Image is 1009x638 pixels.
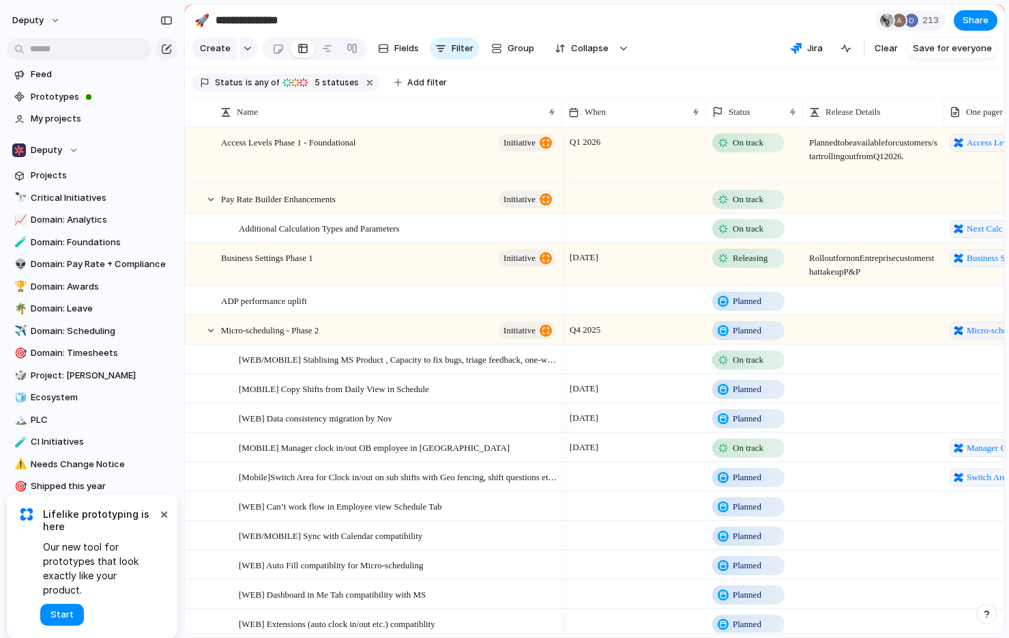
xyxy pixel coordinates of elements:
[733,588,761,602] span: Planned
[733,471,761,484] span: Planned
[566,439,602,456] span: [DATE]
[31,302,173,316] span: Domain: Leave
[221,322,319,337] span: Micro-scheduling - Phase 2
[785,38,828,59] button: Jira
[12,213,26,227] button: 📈
[239,439,510,455] span: [MOBILE] Manager clock in/out OB employee in [GEOGRAPHIC_DATA]
[31,280,173,294] span: Domain: Awards
[31,169,173,182] span: Projects
[7,109,177,129] a: My projects
[12,346,26,360] button: 🎯
[7,387,177,408] a: 🧊Ecosystem
[31,236,173,249] span: Domain: Foundations
[499,322,555,339] button: initiative
[50,608,74,622] span: Start
[221,191,336,206] span: Pay Rate Builder Enhancements
[31,480,173,493] span: Shipped this year
[215,77,243,89] span: Status
[239,410,392,426] span: [WEB] Data consistency migration by Nov
[191,10,213,31] button: 🚀
[571,42,609,55] span: Collapse
[7,210,177,230] div: 📈Domain: Analytics
[503,190,536,209] span: initiative
[7,254,177,275] div: 👽Domain: Pay Rate + Compliance
[804,128,943,163] span: Planned to be available for customers / start rolling out from Q1 2026.
[733,529,761,543] span: Planned
[825,105,881,119] span: Release Details
[31,435,173,449] span: CI Initiatives
[239,615,435,631] span: [WEB] Extensions (auto clock in/out etc.) compatiblity
[239,380,429,396] span: [MOBILE] Copy Shifts from Daily View in Schedule
[31,90,173,104] span: Prototypes
[499,134,555,152] button: initiative
[733,559,761,572] span: Planned
[43,508,157,533] span: Lifelike prototyping is here
[733,353,763,367] span: On track
[12,458,26,471] button: ⚠️
[243,75,282,90] button: isany of
[14,257,24,273] div: 👽
[239,586,426,602] span: [WEB] Dashboard in Me Tab compatibility with MS
[508,42,534,55] span: Group
[733,383,761,396] span: Planned
[239,527,422,543] span: [WEB/MOBILE] Sync with Calendar compatibility
[963,14,989,27] span: Share
[221,134,355,150] span: Access Levels Phase 1 - Foundational
[372,38,424,59] button: Fields
[14,279,24,294] div: 🏆
[733,193,763,206] span: On track
[239,557,423,572] span: [WEB] Auto Fill compatiblity for Micro-scheduling
[7,343,177,363] div: 🎯Domain: Timesheets
[31,458,173,471] span: Needs Change Notice
[12,369,26,383] button: 🎲
[913,42,992,55] span: Save for everyone
[221,292,307,308] span: ADP performance uplift
[503,321,536,340] span: initiative
[503,249,536,268] span: initiative
[7,454,177,475] a: ⚠️Needs Change Notice
[31,143,62,157] span: Deputy
[733,136,763,150] span: On track
[31,191,173,205] span: Critical Initiatives
[246,77,252,89] span: is
[394,42,419,55] span: Fields
[954,10,997,31] button: Share
[31,391,173,404] span: Ecosystem
[733,294,761,308] span: Planned
[966,105,1003,119] span: One pager
[7,476,177,497] a: 🎯Shipped this year
[12,191,26,205] button: 🔭
[566,322,604,338] span: Q4 2025
[869,38,903,59] button: Clear
[14,212,24,228] div: 📈
[156,505,172,522] button: Dismiss
[546,38,615,59] button: Collapse
[7,277,177,297] a: 🏆Domain: Awards
[386,73,455,92] button: Add filter
[14,479,24,495] div: 🎯
[12,480,26,493] button: 🎯
[31,258,173,271] span: Domain: Pay Rate + Compliance
[194,11,209,29] div: 🚀
[566,134,604,150] span: Q1 2026
[7,299,177,319] a: 🌴Domain: Leave
[7,432,177,452] a: 🧪CI Initiatives
[729,105,750,119] span: Status
[239,498,442,514] span: [WEB] Can’t work flow in Employee view Schedule Tab
[31,413,173,427] span: PLC
[499,191,555,208] button: initiative
[12,413,26,427] button: 🏔️
[31,68,173,81] span: Feed
[14,456,24,472] div: ⚠️
[310,77,322,87] span: 5
[237,105,258,119] span: Name
[14,390,24,406] div: 🧊
[239,220,400,236] span: Additional Calculation Types and Parameters
[31,324,173,338] span: Domain: Scheduling
[14,190,24,206] div: 🔭
[503,133,536,152] span: initiative
[407,77,447,89] span: Add filter
[12,391,26,404] button: 🧊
